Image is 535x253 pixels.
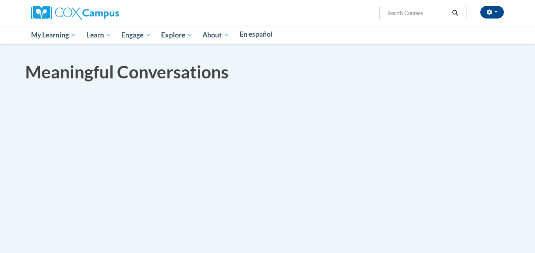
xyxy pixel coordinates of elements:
a: En español [234,26,278,43]
span: Learn [87,30,111,40]
a: About [198,26,235,44]
span: En español [240,30,273,38]
span: Explore [161,30,193,40]
span: About [202,30,229,40]
button: Account Settings [480,6,504,19]
span: Meaningful Conversations [25,61,228,82]
a: Cox Campus [31,9,119,16]
div: Main menu [19,26,516,44]
a: Explore [156,26,198,44]
a: Engage [116,26,156,44]
input: Search Courses [386,8,450,18]
img: Cox Campus [31,6,119,20]
i:  [452,10,459,16]
button: Search [450,8,461,18]
span: My Learning [31,30,76,40]
a: My Learning [26,26,82,44]
span: Engage [121,30,151,40]
a: Learn [82,26,117,44]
